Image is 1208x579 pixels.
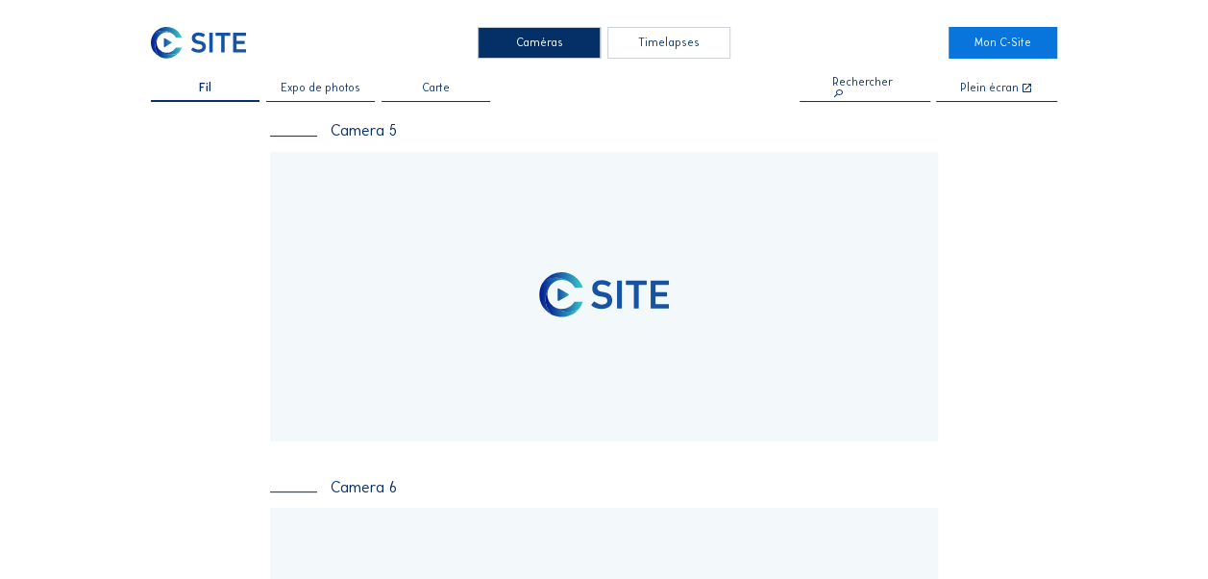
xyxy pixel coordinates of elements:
[151,27,246,59] img: C-SITE Logo
[270,479,938,494] div: Camera 6
[270,122,938,138] div: Camera 5
[949,27,1057,59] a: Mon C-Site
[478,27,601,59] div: Caméras
[151,27,259,59] a: C-SITE Logo
[199,83,211,94] span: Fil
[422,83,450,94] span: Carte
[556,272,566,317] img: logo_pic
[832,77,898,100] div: Rechercher
[607,27,730,59] div: Timelapses
[960,83,1019,95] div: Plein écran
[591,280,669,310] img: logo_text
[281,83,360,94] span: Expo de photos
